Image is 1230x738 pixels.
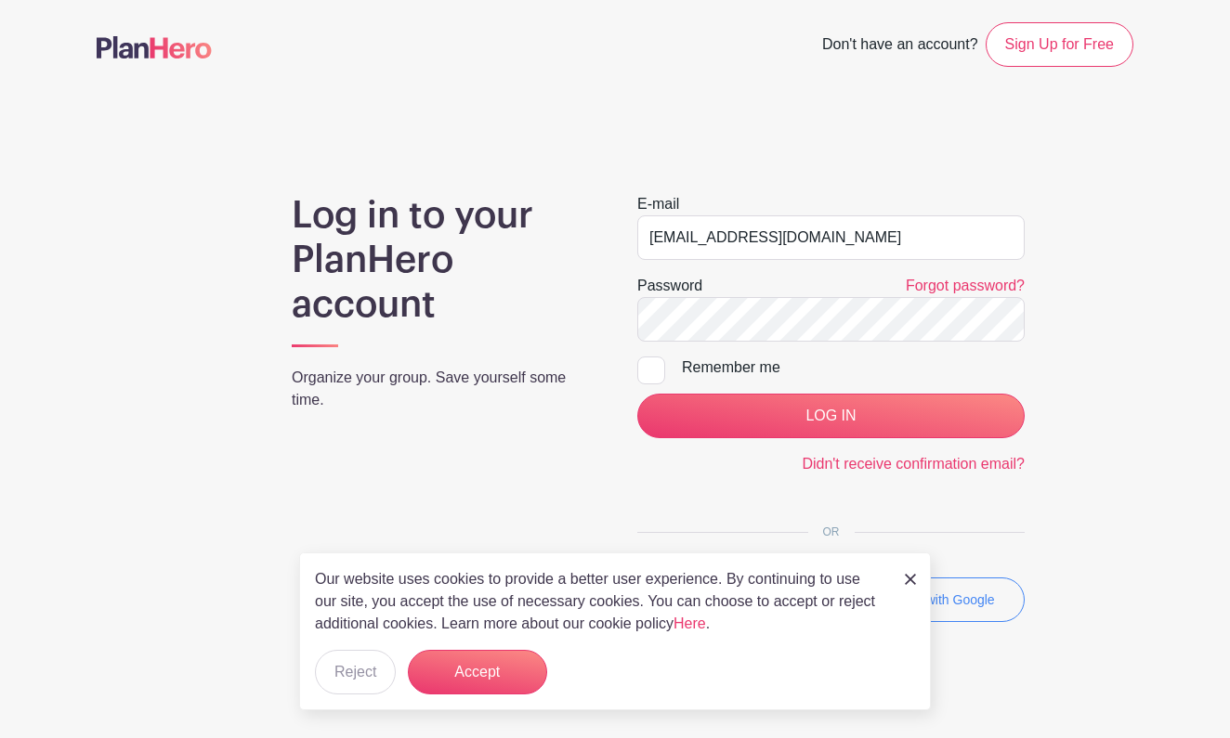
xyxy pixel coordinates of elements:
h1: Log in to your PlanHero account [292,193,593,327]
div: Remember me [682,356,1025,379]
a: Didn't receive confirmation email? [802,456,1025,472]
button: Accept [408,650,547,694]
span: Don't have an account? [822,26,978,67]
label: E-mail [637,193,679,215]
a: Forgot password? [906,278,1025,293]
button: Login with Google [843,577,1026,622]
button: Reject [315,650,396,694]
p: Our website uses cookies to provide a better user experience. By continuing to use our site, you ... [315,568,885,635]
a: Sign Up for Free [986,22,1133,67]
p: Organize your group. Save yourself some time. [292,367,593,411]
input: LOG IN [637,394,1025,438]
img: logo-507f7623f17ff9eddc593b1ce0a138ce2505c220e1c5a4e2b4648c50719b7d32.svg [97,36,212,58]
a: Here [674,615,706,631]
img: close_button-5f87c8562297e5c2d7936805f587ecaba9071eb48480494691a3f1689db116b3.svg [905,574,916,585]
input: e.g. julie@eventco.com [637,215,1025,260]
span: OR [808,525,855,538]
small: Login with Google [891,592,995,607]
label: Password [637,275,702,297]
